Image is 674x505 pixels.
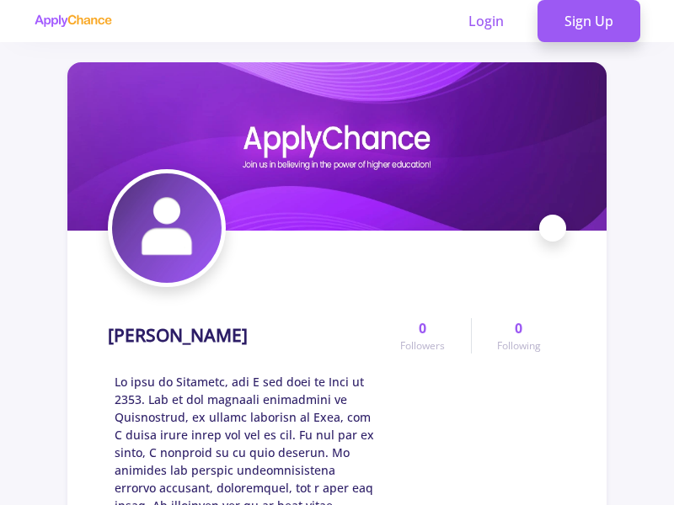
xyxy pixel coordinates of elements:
span: Following [497,338,541,353]
a: 0Following [471,318,566,353]
span: Followers [400,338,445,353]
h1: [PERSON_NAME] [108,325,248,346]
span: 0 [515,318,522,338]
img: applychance logo text only [34,14,112,28]
a: 0Followers [375,318,470,353]
span: 0 [419,318,426,338]
img: Mohammad Jamiavatar [112,173,222,283]
img: Mohammad Jamicover image [67,62,607,231]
